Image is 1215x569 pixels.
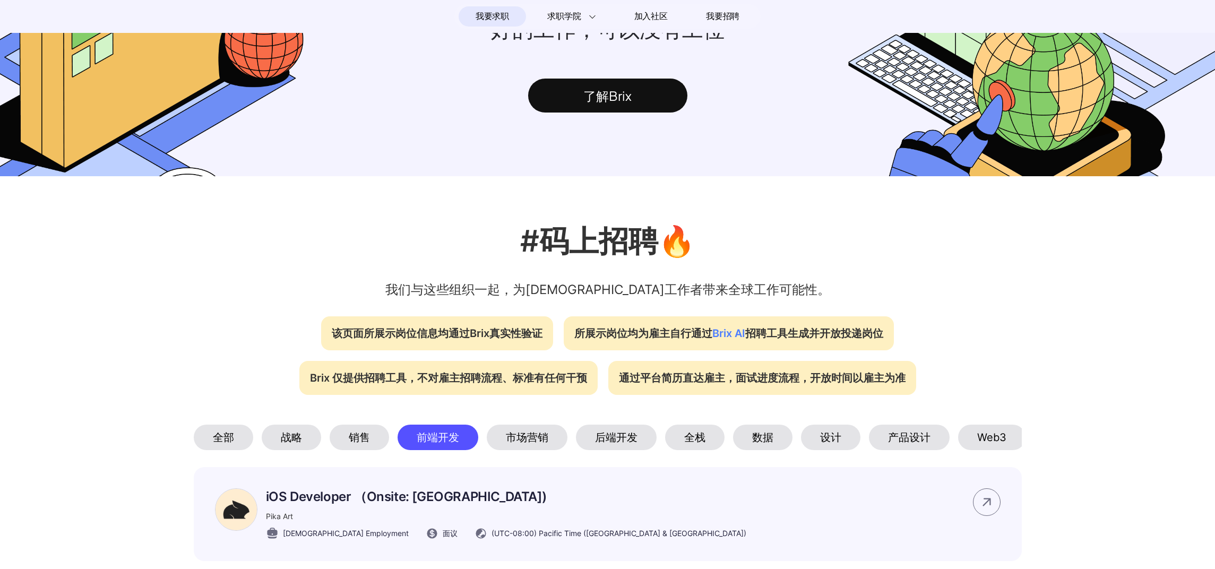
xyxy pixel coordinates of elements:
div: 前端开发 [398,425,478,450]
span: 我要招聘 [706,10,739,23]
div: 全栈 [665,425,725,450]
div: 数据 [733,425,792,450]
span: Brix AI [712,327,745,340]
div: 战略 [262,425,321,450]
div: 设计 [801,425,860,450]
span: 求职学院 [547,10,581,23]
span: (UTC-08:00) Pacific Time ([GEOGRAPHIC_DATA] & [GEOGRAPHIC_DATA]) [492,528,746,539]
span: [DEMOGRAPHIC_DATA] Employment [283,528,409,539]
div: 所展示岗位均为雇主自行通过 招聘工具生成并开放投递岗位 [564,316,894,350]
p: iOS Developer （Onsite: [GEOGRAPHIC_DATA]) [266,488,746,505]
div: 该页面所展示岗位信息均通过Brix真实性验证 [321,316,553,350]
div: 后端开发 [576,425,657,450]
span: 我要求职 [476,8,509,25]
div: 全部 [194,425,253,450]
div: 了解Brix [528,79,687,113]
div: 销售 [330,425,389,450]
div: Web3 [958,425,1026,450]
div: 产品设计 [869,425,950,450]
span: 面议 [443,528,458,539]
span: 加入社区 [634,8,668,25]
div: 通过平台简历直达雇主，面试进度流程，开放时间以雇主为准 [608,361,916,395]
span: Pika Art [266,512,293,521]
div: 市场营销 [487,425,567,450]
div: Brix 仅提供招聘工具，不对雇主招聘流程、标准有任何干预 [299,361,598,395]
